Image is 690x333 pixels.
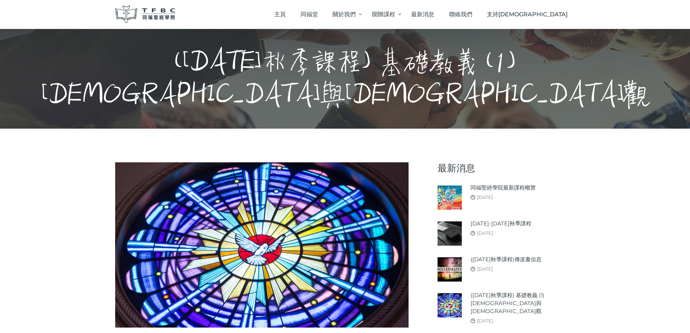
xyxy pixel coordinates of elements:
span: 開辦課程 [372,11,395,18]
a: [DATE] [477,194,493,200]
a: [DATE] [477,318,493,324]
span: 關於我們 [333,11,356,18]
img: (2025年秋季課程) 基礎教義 (1) 聖靈觀與教會觀 [438,293,462,317]
a: 聯絡我們 [442,4,480,25]
a: 支持[DEMOGRAPHIC_DATA] [480,4,575,25]
a: 同福堂 [293,4,325,25]
img: (2025年秋季課程)傳道書信息 [438,257,462,282]
a: 最新消息 [404,4,442,25]
h1: ([DATE]秋季課程) 基礎教義 (1) [DEMOGRAPHIC_DATA]與[DEMOGRAPHIC_DATA]觀 [34,46,656,111]
img: 2025-26年秋季課程 [438,221,462,246]
a: 關於我們 [325,4,364,25]
a: [DATE]-[DATE]秋季課程 [471,220,531,228]
a: [DATE] [477,230,493,236]
a: ([DATE]秋季課程)傳道書信息 [471,255,541,263]
span: 支持[DEMOGRAPHIC_DATA] [487,11,568,18]
img: 同福聖經學院 TFBC [115,5,176,23]
a: 開辦課程 [364,4,403,25]
a: 主頁 [267,4,293,25]
span: 同福堂 [301,11,318,18]
img: 同福聖經學院最新課程概覽 [438,186,462,210]
span: 主頁 [274,11,286,18]
span: 聯絡我們 [449,11,472,18]
span: 最新消息 [411,11,434,18]
a: ([DATE]秋季課程) 基礎教義 (1) [DEMOGRAPHIC_DATA]與[DEMOGRAPHIC_DATA]觀 [471,291,575,315]
h5: 最新消息 [438,162,575,174]
a: 同福聖經學院最新課程概覽 [471,184,536,192]
a: [DATE] [477,266,493,272]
